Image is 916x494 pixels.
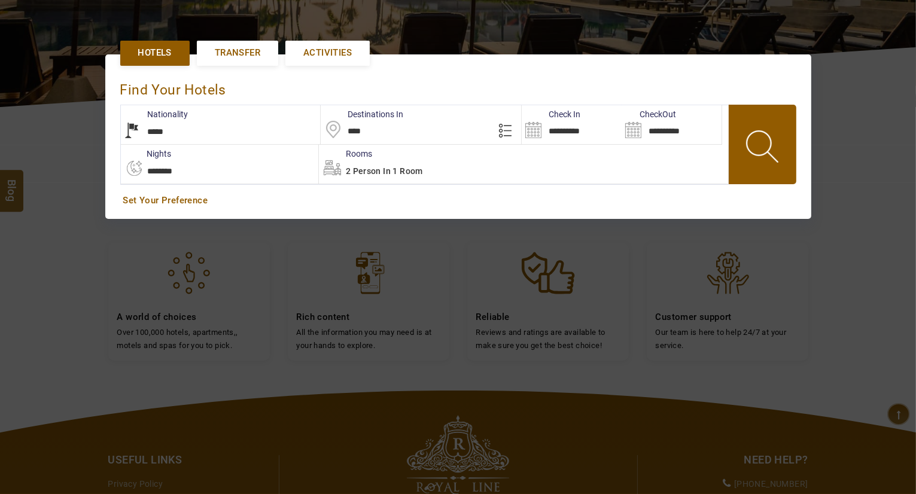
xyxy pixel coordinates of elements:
[319,148,372,160] label: Rooms
[522,108,580,120] label: Check In
[138,47,172,59] span: Hotels
[197,41,278,65] a: Transfer
[346,166,423,176] span: 2 Person in 1 Room
[121,108,188,120] label: Nationality
[622,105,722,144] input: Search
[215,47,260,59] span: Transfer
[120,69,796,105] div: Find Your Hotels
[622,108,676,120] label: CheckOut
[123,194,793,207] a: Set Your Preference
[321,108,403,120] label: Destinations In
[522,105,622,144] input: Search
[120,148,172,160] label: nights
[285,41,370,65] a: Activities
[120,41,190,65] a: Hotels
[303,47,352,59] span: Activities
